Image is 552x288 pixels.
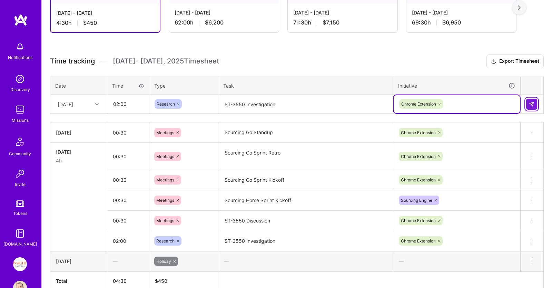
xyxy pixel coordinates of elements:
img: discovery [13,72,27,86]
input: HH:MM [107,232,149,250]
div: Tokens [13,210,27,217]
div: Community [9,150,31,157]
input: HH:MM [107,211,149,230]
span: Chrome Extension [401,154,436,159]
div: [DATE] [56,258,101,265]
img: bell [13,40,27,54]
img: teamwork [13,103,27,117]
img: guide book [13,227,27,240]
input: HH:MM [107,191,149,209]
img: tokens [16,200,24,207]
div: [DATE] [56,129,101,136]
span: Chrome Extension [401,177,436,182]
textarea: ST-3550 Investigation [219,95,392,113]
input: HH:MM [107,123,149,142]
span: Meetings [156,198,174,203]
img: logo [14,14,28,26]
div: [DATE] - [DATE] [412,9,511,16]
textarea: ST-3550 Investigation [219,232,392,251]
div: [DATE] - [DATE] [56,9,154,17]
textarea: Sourcing Go Standup [219,123,392,142]
div: [DATE] [56,148,101,156]
div: Time [112,82,144,89]
div: 4h [56,157,101,164]
div: Notifications [8,54,32,61]
span: $6,200 [205,19,224,26]
img: Invite [13,167,27,181]
button: Export Timesheet [486,54,544,68]
textarea: Sourcing Home Sprint Kickoff [219,191,392,210]
textarea: ST-3550 Discussion [219,211,392,230]
span: Chrome Extension [401,218,436,223]
div: 4:30 h [56,19,154,27]
div: 69:30 h [412,19,511,26]
span: Holiday [156,259,171,264]
span: Meetings [156,154,174,159]
i: icon Download [491,58,496,65]
span: Meetings [156,218,174,223]
div: [DOMAIN_NAME] [3,240,37,248]
textarea: Sourcing Go Sprint Kickoff [219,171,392,190]
img: Community [12,133,28,150]
input: HH:MM [107,171,149,189]
span: Time tracking [50,57,95,66]
div: [DATE] - [DATE] [175,9,273,16]
span: Chrome Extension [401,101,436,107]
img: Insight Partners: Data & AI - Sourcing [13,257,27,271]
div: Initiative [398,82,515,90]
th: Date [50,77,107,95]
div: Invite [15,181,26,188]
div: [DATE] - [DATE] [293,9,392,16]
div: 71:30 h [293,19,392,26]
div: 62:00 h [175,19,273,26]
th: Task [218,77,393,95]
div: Missions [12,117,29,124]
th: Type [149,77,218,95]
span: $450 [83,19,97,27]
textarea: Sourcing Go Sprint Retro [219,143,392,169]
span: $ 450 [155,278,167,284]
span: Meetings [156,130,174,135]
a: Insight Partners: Data & AI - Sourcing [11,257,29,271]
i: icon Chevron [95,102,99,106]
div: null [526,99,538,110]
span: $6,950 [442,19,461,26]
span: Meetings [156,177,174,182]
span: Sourcing Engine [401,198,432,203]
span: Chrome Extension [401,130,436,135]
span: Research [157,101,175,107]
img: Submit [529,101,534,107]
div: — [107,252,149,270]
span: Chrome Extension [401,238,436,244]
span: $7,150 [323,19,339,26]
input: HH:MM [107,147,149,166]
div: [DATE] [58,100,73,108]
span: [DATE] - [DATE] , 2025 Timesheet [113,57,219,66]
div: — [393,252,520,270]
input: HH:MM [108,95,149,113]
div: — [218,252,393,270]
div: Discovery [10,86,30,93]
span: Research [156,238,175,244]
img: right [518,5,521,10]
